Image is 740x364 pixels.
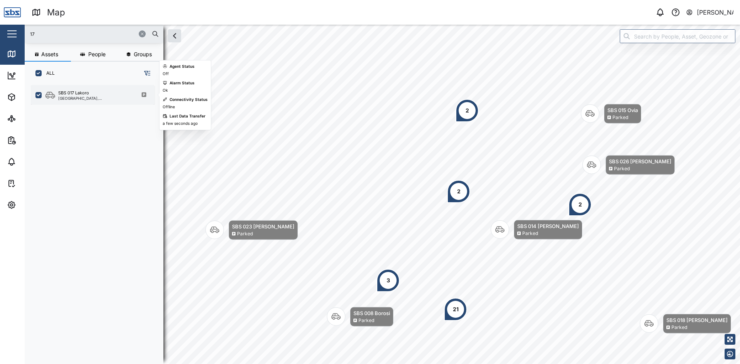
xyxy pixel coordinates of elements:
[20,50,37,58] div: Map
[579,200,582,209] div: 2
[20,201,47,209] div: Settings
[237,230,253,238] div: Parked
[42,70,55,76] label: ALL
[620,29,735,43] input: Search by People, Asset, Geozone or Place
[232,223,294,230] div: SBS 023 [PERSON_NAME]
[41,52,58,57] span: Assets
[170,64,195,70] div: Agent Status
[522,230,538,237] div: Parked
[134,52,152,57] span: Groups
[20,93,44,101] div: Assets
[517,222,579,230] div: SBS 014 [PERSON_NAME]
[31,82,163,358] div: grid
[447,180,470,203] div: Map marker
[671,324,687,331] div: Parked
[20,179,41,188] div: Tasks
[640,314,731,334] div: Map marker
[387,276,390,285] div: 3
[686,7,734,18] button: [PERSON_NAME]
[466,106,469,115] div: 2
[456,99,479,122] div: Map marker
[582,155,675,175] div: Map marker
[453,305,459,314] div: 21
[457,187,461,196] div: 2
[47,6,65,19] div: Map
[327,307,394,327] div: Map marker
[25,25,740,364] canvas: Map
[163,71,169,77] div: Off
[20,136,46,144] div: Reports
[163,121,198,127] div: a few seconds ago
[353,309,390,317] div: SBS 008 Borosi
[697,8,734,17] div: [PERSON_NAME]
[58,90,89,96] div: SBS 017 Lakoro
[88,52,106,57] span: People
[58,96,132,100] div: [GEOGRAPHIC_DATA], [GEOGRAPHIC_DATA]
[444,298,467,321] div: Map marker
[614,165,630,173] div: Parked
[4,4,21,21] img: Main Logo
[205,220,298,240] div: Map marker
[20,114,39,123] div: Sites
[607,106,638,114] div: SBS 015 Ovia
[609,158,671,165] div: SBS 026 [PERSON_NAME]
[20,158,44,166] div: Alarms
[377,269,400,292] div: Map marker
[20,71,55,80] div: Dashboard
[170,80,195,86] div: Alarm Status
[568,193,592,216] div: Map marker
[581,104,641,124] div: Map marker
[163,87,168,94] div: Ok
[612,114,628,121] div: Parked
[163,104,175,110] div: Offline
[358,317,374,324] div: Parked
[29,28,159,40] input: Search assets or drivers
[170,113,205,119] div: Last Data Transfer
[170,97,208,103] div: Connectivity Status
[666,316,728,324] div: SBS 018 [PERSON_NAME]
[491,220,582,240] div: Map marker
